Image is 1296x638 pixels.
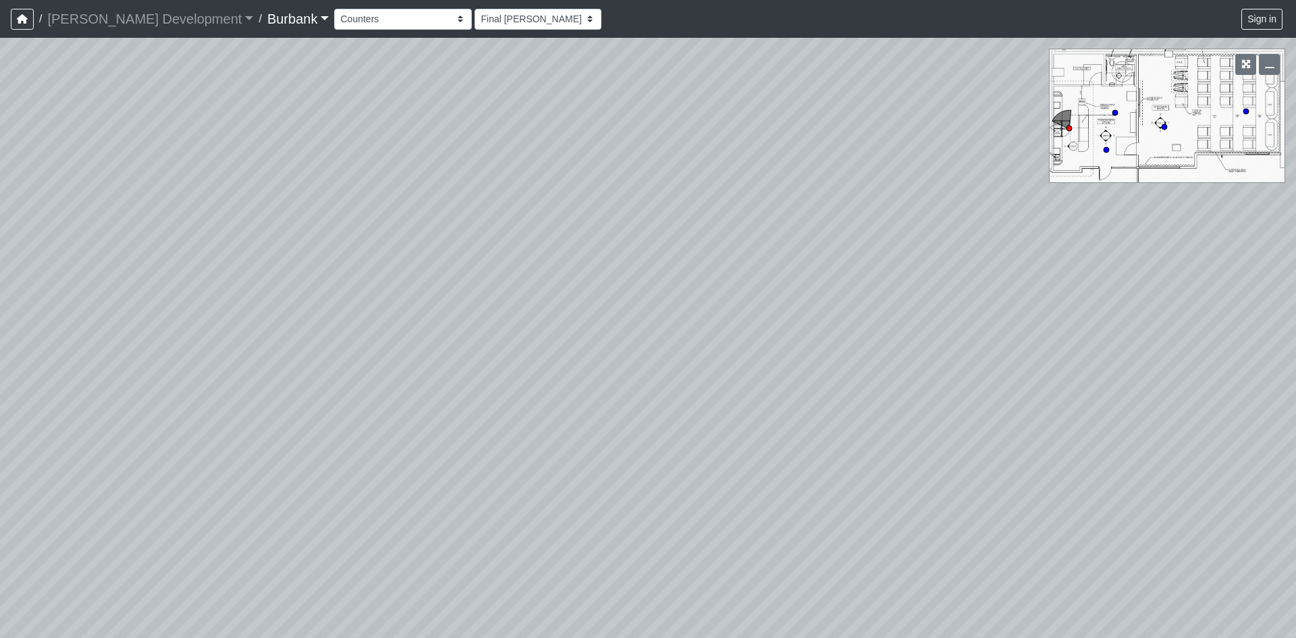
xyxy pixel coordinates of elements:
[47,5,253,32] a: [PERSON_NAME] Development
[1241,9,1282,30] button: Sign in
[34,5,47,32] span: /
[253,5,267,32] span: /
[267,5,329,32] a: Burbank
[10,611,90,638] iframe: Ybug feedback widget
